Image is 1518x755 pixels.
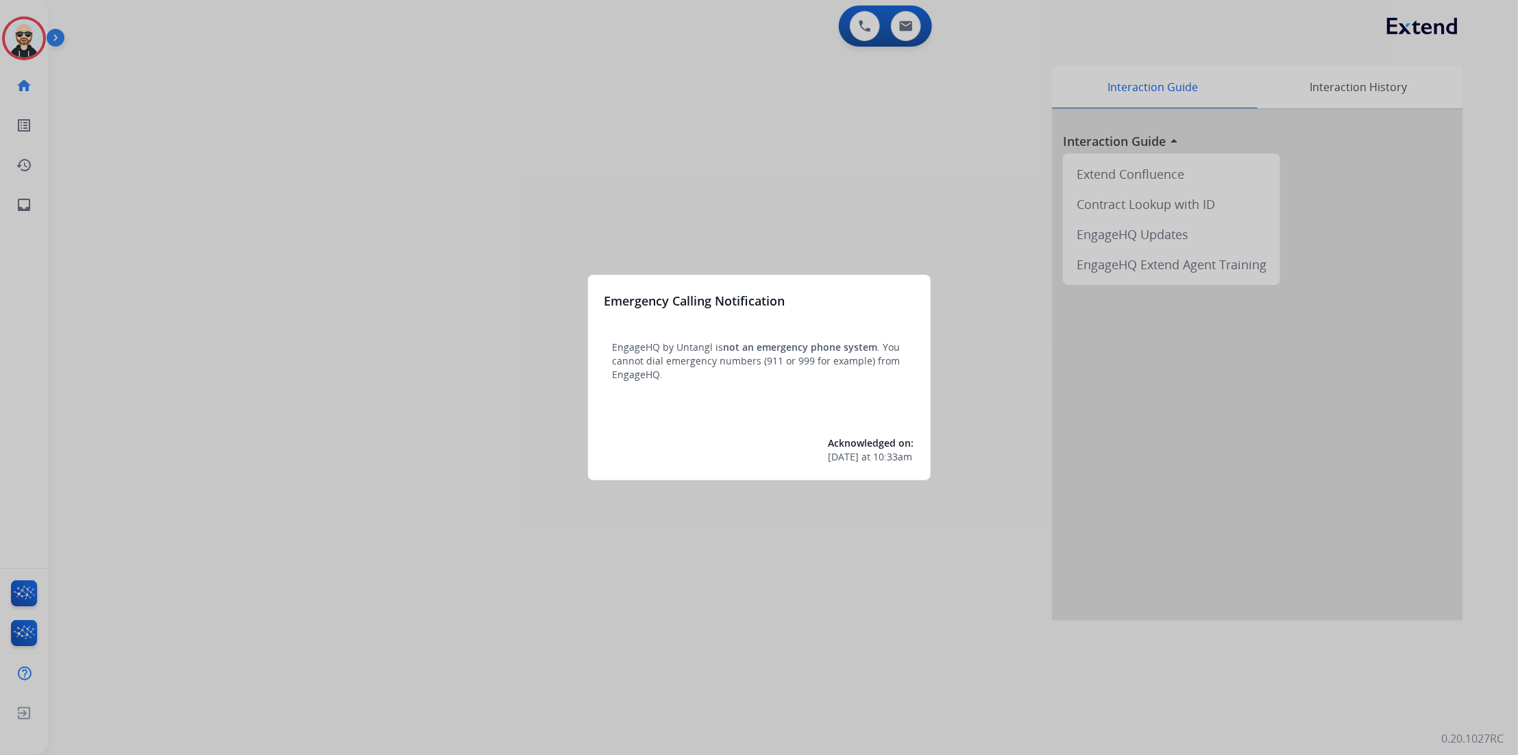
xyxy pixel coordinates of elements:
[1442,730,1504,747] p: 0.20.1027RC
[829,450,914,464] div: at
[604,291,785,310] h3: Emergency Calling Notification
[829,436,914,449] span: Acknowledged on:
[874,450,913,464] span: 10:33am
[724,341,878,354] span: not an emergency phone system
[829,450,859,464] span: [DATE]
[613,341,906,382] p: EngageHQ by Untangl is . You cannot dial emergency numbers (911 or 999 for example) from EngageHQ.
